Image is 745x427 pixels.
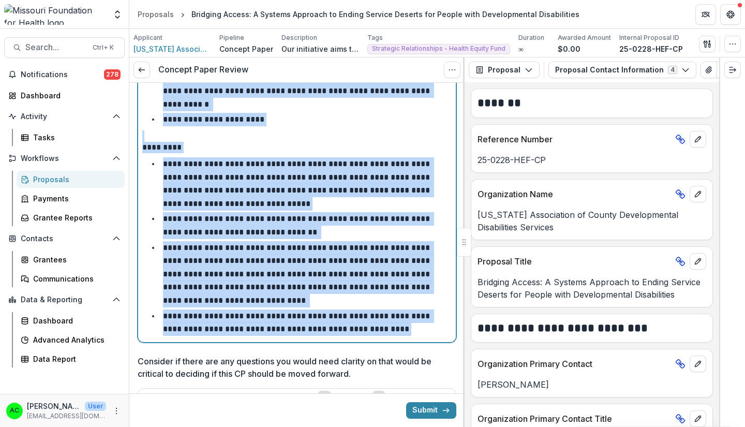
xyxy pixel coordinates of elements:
div: Bridging Access: A Systems Approach to Ending Service Deserts for People with Developmental Disab... [191,9,579,20]
span: Notifications [21,70,104,79]
h3: Concept Paper Review [158,65,248,75]
p: Organization Name [478,188,671,200]
button: Bold [155,391,168,403]
p: Consider if there are any questions you would need clarity on that would be critical to deciding ... [138,355,450,380]
button: Underline [182,391,195,403]
a: Grantees [17,251,125,268]
button: Notifications278 [4,66,125,83]
button: Bullet List [318,391,331,403]
span: 278 [104,69,121,80]
span: Strategic Relationships - Health Equity Fund [372,45,505,52]
button: Align Left [373,391,385,403]
span: Workflows [21,154,108,163]
div: Ctrl + K [91,42,116,53]
button: More [110,405,123,417]
div: Dashboard [33,315,116,326]
span: Data & Reporting [21,296,108,304]
button: Align Right [427,391,439,403]
button: edit [690,253,706,270]
p: ∞ [518,43,524,54]
p: Organization Primary Contact [478,358,671,370]
button: Heading 2 [291,391,303,403]
button: Open entity switcher [110,4,125,25]
p: Reference Number [478,133,671,145]
a: Payments [17,190,125,207]
button: Heading 1 [264,391,276,403]
button: Open Contacts [4,230,125,247]
div: Communications [33,273,116,284]
button: Open Workflows [4,150,125,167]
p: [US_STATE] Association of County Developmental Disabilities Services [478,209,706,233]
a: Grantee Reports [17,209,125,226]
p: [PERSON_NAME] [27,401,81,411]
button: View Attached Files [701,62,717,78]
p: Concept Paper [219,43,273,54]
a: Data Report [17,350,125,367]
div: Grantee Reports [33,212,116,223]
button: Partners [695,4,716,25]
p: Proposal Title [478,255,671,268]
a: Advanced Analytics [17,331,125,348]
span: Search... [25,42,86,52]
button: Proposal Contact Information4 [548,62,696,78]
nav: breadcrumb [133,7,584,22]
p: Tags [367,33,383,42]
a: Dashboard [4,87,125,104]
button: Submit [406,402,456,419]
div: Dashboard [21,90,116,101]
p: [PERSON_NAME] [478,378,706,391]
p: Duration [518,33,544,42]
p: $0.00 [558,43,580,54]
a: Communications [17,270,125,287]
p: Applicant [133,33,162,42]
p: Pipeline [219,33,244,42]
button: Expand right [724,62,741,78]
div: Alyssa Curran [10,407,19,414]
button: edit [690,131,706,148]
img: Missouri Foundation for Health logo [4,4,106,25]
button: Strike [236,391,249,403]
div: Payments [33,193,116,204]
button: Align Center [399,391,412,403]
p: 25-0228-HEF-CP [619,43,683,54]
a: Proposals [133,7,178,22]
span: Activity [21,112,108,121]
button: edit [690,410,706,427]
p: Internal Proposal ID [619,33,679,42]
a: Tasks [17,129,125,146]
button: Open Activity [4,108,125,125]
button: Italicize [210,391,222,403]
button: Search... [4,37,125,58]
a: Proposals [17,171,125,188]
button: edit [690,356,706,372]
p: Bridging Access: A Systems Approach to Ending Service Deserts for People with Developmental Disab... [478,276,706,301]
button: Ordered List [345,391,357,403]
div: Advanced Analytics [33,334,116,345]
p: Our initiative aims to eliminate geographic, environmental and structural barriers to essential s... [281,43,359,54]
p: [EMAIL_ADDRESS][DOMAIN_NAME] [27,411,106,421]
p: 25-0228-HEF-CP [478,154,706,166]
div: Data Report [33,354,116,364]
div: Grantees [33,254,116,265]
span: Contacts [21,234,108,243]
a: Dashboard [17,312,125,329]
div: Tasks [33,132,116,143]
div: Proposals [138,9,174,20]
a: [US_STATE] Association of County Developmental Disabilities Services [133,43,211,54]
button: Get Help [720,4,741,25]
button: edit [690,186,706,202]
p: Description [281,33,317,42]
div: Proposals [33,174,116,185]
p: Organization Primary Contact Title [478,413,671,425]
p: Awarded Amount [558,33,611,42]
button: Open Data & Reporting [4,291,125,308]
button: Proposal [469,62,540,78]
button: Options [444,62,460,78]
p: User [85,402,106,411]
